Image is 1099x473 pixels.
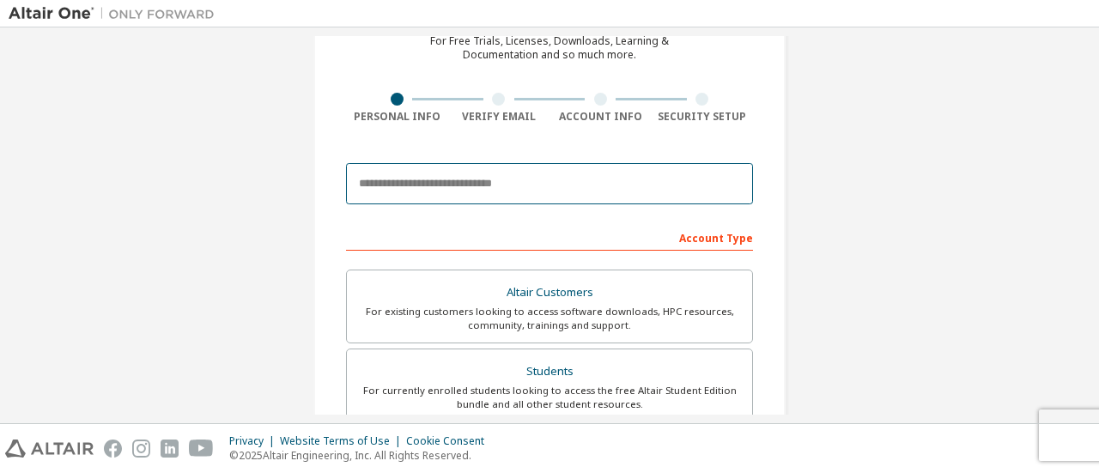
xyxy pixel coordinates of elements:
[346,223,753,251] div: Account Type
[229,448,495,463] p: © 2025 Altair Engineering, Inc. All Rights Reserved.
[357,360,742,384] div: Students
[357,305,742,332] div: For existing customers looking to access software downloads, HPC resources, community, trainings ...
[104,440,122,458] img: facebook.svg
[430,34,669,62] div: For Free Trials, Licenses, Downloads, Learning & Documentation and so much more.
[346,110,448,124] div: Personal Info
[652,110,754,124] div: Security Setup
[357,384,742,411] div: For currently enrolled students looking to access the free Altair Student Edition bundle and all ...
[229,434,280,448] div: Privacy
[5,440,94,458] img: altair_logo.svg
[189,440,214,458] img: youtube.svg
[9,5,223,22] img: Altair One
[280,434,406,448] div: Website Terms of Use
[132,440,150,458] img: instagram.svg
[161,440,179,458] img: linkedin.svg
[406,434,495,448] div: Cookie Consent
[357,281,742,305] div: Altair Customers
[549,110,652,124] div: Account Info
[448,110,550,124] div: Verify Email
